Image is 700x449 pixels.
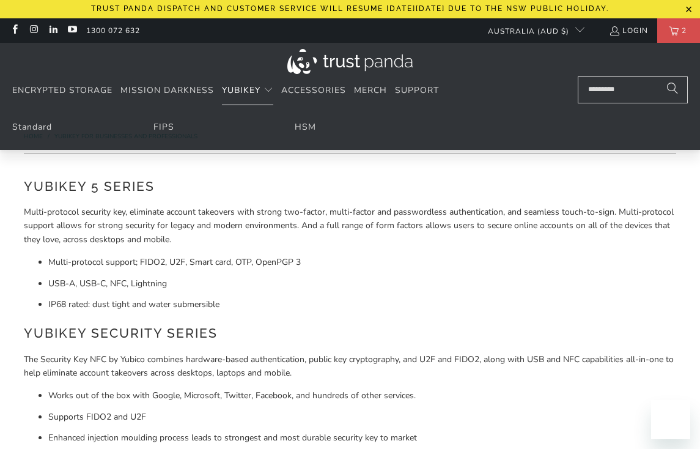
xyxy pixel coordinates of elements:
span: YubiKey [222,84,260,96]
li: USB-A, USB-C, NFC, Lightning [48,277,677,291]
a: Trust Panda Australia on Facebook [9,26,20,35]
span: Support [395,84,439,96]
a: Merch [354,76,387,105]
a: Support [395,76,439,105]
button: Australia (AUD $) [478,18,584,43]
a: Mission Darkness [120,76,214,105]
li: IP68 rated: dust tight and water submersible [48,298,677,311]
summary: YubiKey [222,76,273,105]
a: HSM [295,121,316,133]
a: 1300 072 632 [86,24,140,37]
a: Trust Panda Australia on Instagram [28,26,39,35]
li: Enhanced injection moulding process leads to strongest and most durable security key to market [48,431,677,445]
input: Search... [578,76,688,103]
span: Encrypted Storage [12,84,112,96]
a: Trust Panda Australia on LinkedIn [48,26,58,35]
span: 2 [679,18,690,43]
span: Accessories [281,84,346,96]
a: FIPS [153,121,174,133]
p: Multi-protocol security key, eliminate account takeovers with strong two-factor, multi-factor and... [24,206,677,247]
iframe: Button to launch messaging window [651,400,690,439]
img: Trust Panda Australia [287,49,413,74]
a: Standard [12,121,52,133]
span: Mission Darkness [120,84,214,96]
h2: YubiKey Security Series [24,324,677,343]
li: Multi-protocol support; FIDO2, U2F, Smart card, OTP, OpenPGP 3 [48,256,677,269]
nav: Translation missing: en.navigation.header.main_nav [12,76,439,105]
p: The Security Key NFC by Yubico combines hardware-based authentication, public key cryptography, a... [24,353,677,380]
a: 2 [657,18,700,43]
a: Trust Panda Australia on YouTube [67,26,77,35]
a: Accessories [281,76,346,105]
button: Search [657,76,688,103]
p: Trust Panda dispatch and customer service will resume [DATE][DATE] due to the NSW public holiday. [91,4,609,13]
a: Encrypted Storage [12,76,112,105]
h2: YubiKey 5 Series [24,177,677,196]
li: Works out of the box with Google, Microsoft, Twitter, Facebook, and hundreds of other services. [48,389,677,403]
li: Supports FIDO2 and U2F [48,410,677,424]
span: Merch [354,84,387,96]
a: Login [609,24,648,37]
